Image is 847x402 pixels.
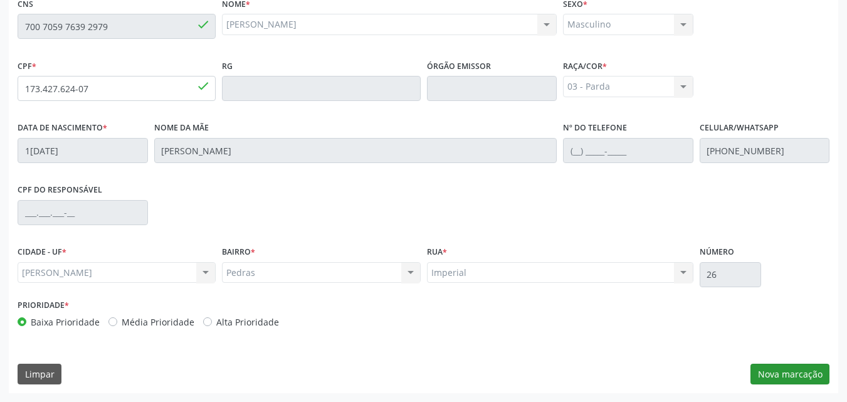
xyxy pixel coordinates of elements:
label: Órgão emissor [427,56,491,76]
input: (__) _____-_____ [700,138,830,163]
label: Rua [427,243,447,262]
label: Número [700,243,734,262]
input: (__) _____-_____ [563,138,693,163]
label: BAIRRO [222,243,255,262]
label: Média Prioridade [122,315,194,329]
span: done [196,79,210,93]
input: __/__/____ [18,138,148,163]
label: Prioridade [18,296,69,315]
label: Nº do Telefone [563,119,627,138]
label: CIDADE - UF [18,243,66,262]
label: Baixa Prioridade [31,315,100,329]
label: CPF [18,56,36,76]
input: ___.___.___-__ [18,200,148,225]
label: RG [222,56,233,76]
button: Nova marcação [750,364,829,385]
label: Alta Prioridade [216,315,279,329]
label: Data de nascimento [18,119,107,138]
label: CPF do responsável [18,181,102,200]
label: Nome da mãe [154,119,209,138]
label: Celular/WhatsApp [700,119,779,138]
span: done [196,18,210,31]
label: Raça/cor [563,56,607,76]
